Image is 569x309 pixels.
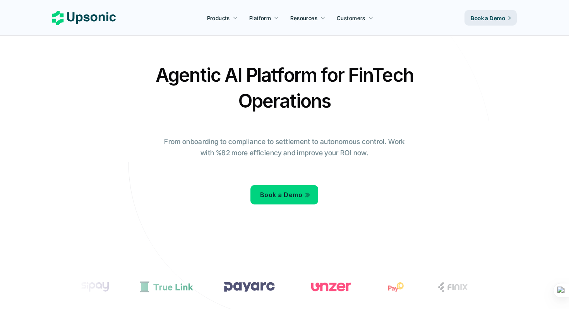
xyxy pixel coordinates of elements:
p: Resources [290,14,317,22]
p: Platform [249,14,271,22]
a: Products [202,11,243,25]
p: From onboarding to compliance to settlement to autonomous control. Work with %82 more efficiency ... [159,136,410,159]
a: Book a Demo [250,185,318,204]
h2: Agentic AI Platform for FinTech Operations [149,62,420,114]
p: Customers [337,14,365,22]
p: Book a Demo [260,189,302,201]
p: Products [207,14,230,22]
a: Book a Demo [464,10,517,26]
p: Book a Demo [471,14,505,22]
